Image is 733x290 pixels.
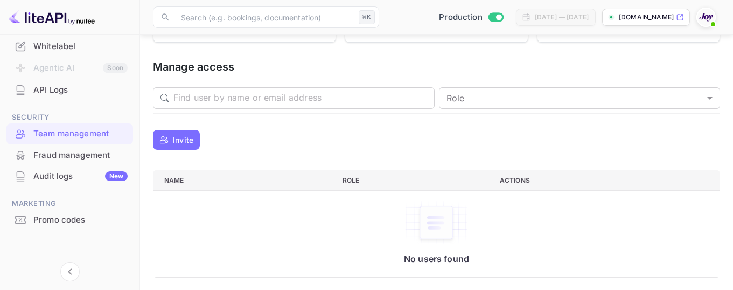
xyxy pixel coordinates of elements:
[359,10,375,24] div: ⌘K
[435,11,507,24] div: Switch to Sandbox mode
[404,200,469,245] img: No agents have been created
[153,170,334,190] th: Name
[6,80,133,100] a: API Logs
[33,40,128,53] div: Whitelabel
[334,170,491,190] th: Role
[153,170,720,278] table: a dense table
[33,170,128,183] div: Audit logs
[6,210,133,231] div: Promo codes
[6,112,133,123] span: Security
[6,36,133,57] div: Whitelabel
[6,145,133,166] div: Fraud management
[6,198,133,210] span: Marketing
[404,253,469,264] p: No users found
[33,214,128,226] div: Promo codes
[153,60,720,74] h5: Manage access
[33,128,128,140] div: Team management
[6,123,133,144] div: Team management
[33,84,128,96] div: API Logs
[619,12,674,22] p: [DOMAIN_NAME]
[6,145,133,165] a: Fraud management
[173,87,435,109] input: Find user by name or email address
[6,210,133,230] a: Promo codes
[6,166,133,186] a: Audit logsNew
[535,12,589,22] div: [DATE] — [DATE]
[6,166,133,187] div: Audit logsNew
[6,80,133,101] div: API Logs
[174,6,354,28] input: Search (e.g. bookings, documentation)
[60,262,80,281] button: Collapse navigation
[173,134,193,146] p: Invite
[697,9,715,26] img: With Joy
[6,36,133,56] a: Whitelabel
[105,171,128,181] div: New
[439,11,483,24] span: Production
[153,130,200,150] button: Invite
[491,170,720,190] th: Actions
[9,9,95,26] img: LiteAPI logo
[33,149,128,162] div: Fraud management
[6,123,133,143] a: Team management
